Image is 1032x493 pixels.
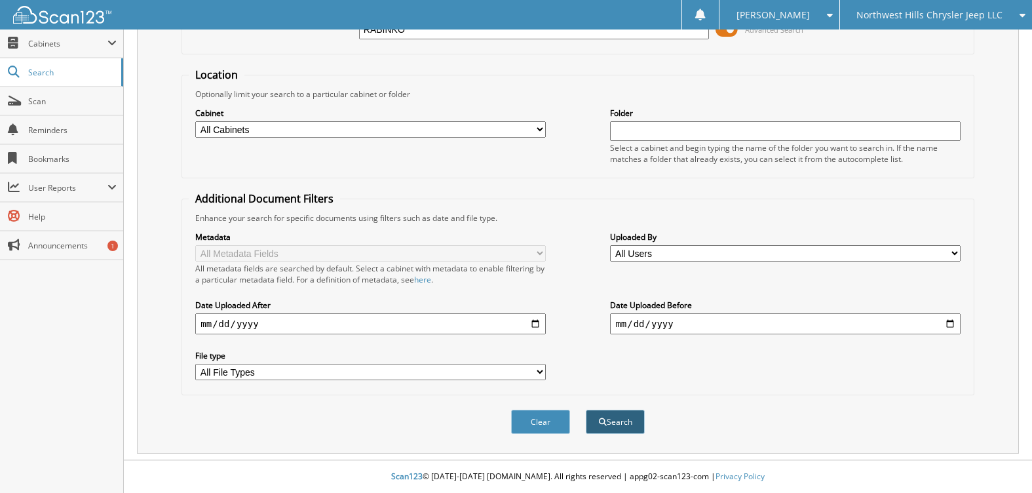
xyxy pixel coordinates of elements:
legend: Location [189,68,244,82]
span: Scan123 [391,471,423,482]
label: Metadata [195,231,545,243]
input: start [195,313,545,334]
button: Search [586,410,645,434]
a: Privacy Policy [716,471,765,482]
span: Announcements [28,240,117,251]
span: Scan [28,96,117,107]
label: File type [195,350,545,361]
legend: Additional Document Filters [189,191,340,206]
span: Help [28,211,117,222]
span: Cabinets [28,38,107,49]
span: Northwest Hills Chrysler Jeep LLC [856,11,1003,19]
span: Advanced Search [745,25,803,35]
div: Select a cabinet and begin typing the name of the folder you want to search in. If the name match... [610,142,960,165]
span: Bookmarks [28,153,117,165]
iframe: Chat Widget [966,430,1032,493]
div: 1 [107,241,118,251]
a: here [414,274,431,285]
div: All metadata fields are searched by default. Select a cabinet with metadata to enable filtering b... [195,263,545,285]
label: Uploaded By [610,231,960,243]
img: scan123-logo-white.svg [13,6,111,24]
span: User Reports [28,182,107,193]
label: Folder [610,108,960,119]
div: © [DATE]-[DATE] [DOMAIN_NAME]. All rights reserved | appg02-scan123-com | [124,461,1032,493]
span: [PERSON_NAME] [736,11,810,19]
div: Enhance your search for specific documents using filters such as date and file type. [189,212,966,224]
div: Optionally limit your search to a particular cabinet or folder [189,89,966,100]
span: Search [28,67,115,78]
input: end [610,313,960,334]
button: Clear [511,410,570,434]
span: Reminders [28,125,117,136]
label: Date Uploaded After [195,300,545,311]
label: Date Uploaded Before [610,300,960,311]
label: Cabinet [195,108,545,119]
